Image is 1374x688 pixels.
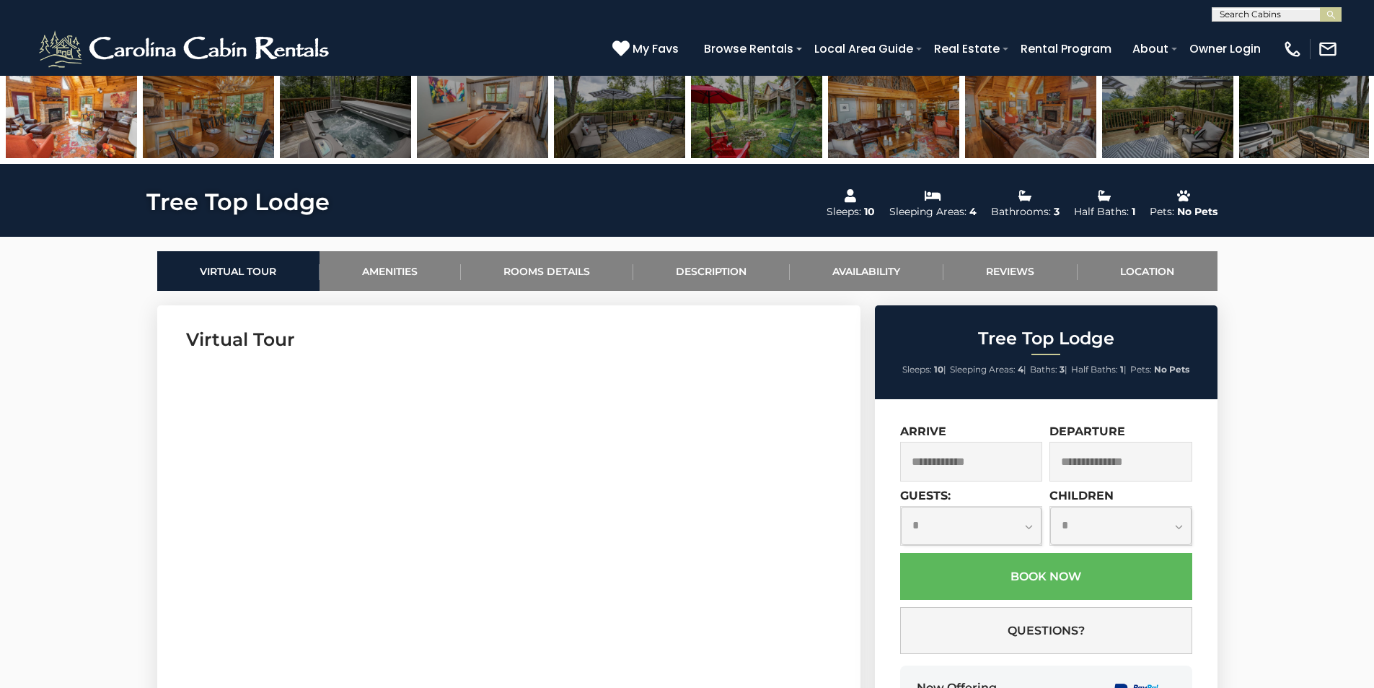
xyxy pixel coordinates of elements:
[943,251,1078,291] a: Reviews
[186,327,832,352] h3: Virtual Tour
[1078,251,1217,291] a: Location
[950,360,1026,379] li: |
[417,68,548,158] img: 163275072
[1125,36,1176,61] a: About
[1239,68,1370,158] img: 163275108
[950,364,1016,375] span: Sleeping Areas:
[461,251,633,291] a: Rooms Details
[1154,364,1189,375] strong: No Pets
[36,27,335,71] img: White-1-2.png
[1071,364,1118,375] span: Half Baths:
[1018,364,1023,375] strong: 4
[1318,39,1338,59] img: mail-regular-white.png
[143,68,274,158] img: 163275070
[1030,364,1057,375] span: Baths:
[1182,36,1268,61] a: Owner Login
[900,553,1192,600] button: Book Now
[902,364,932,375] span: Sleeps:
[934,364,943,375] strong: 10
[878,329,1214,348] h2: Tree Top Lodge
[900,489,951,502] label: Guests:
[157,251,320,291] a: Virtual Tour
[280,68,411,158] img: 163275071
[900,607,1192,654] button: Questions?
[633,251,790,291] a: Description
[1030,360,1067,379] li: |
[1071,360,1127,379] li: |
[554,68,685,158] img: 163275073
[965,68,1096,158] img: 163275074
[320,251,461,291] a: Amenities
[1102,68,1233,158] img: 163275075
[612,40,682,58] a: My Favs
[6,68,137,158] img: 163275099
[1060,364,1065,375] strong: 3
[828,68,959,158] img: 163275100
[790,251,943,291] a: Availability
[902,360,946,379] li: |
[1049,489,1114,502] label: Children
[1049,424,1125,438] label: Departure
[900,424,946,438] label: Arrive
[807,36,920,61] a: Local Area Guide
[1130,364,1152,375] span: Pets:
[1013,36,1119,61] a: Rental Program
[633,40,679,58] span: My Favs
[1120,364,1124,375] strong: 1
[697,36,801,61] a: Browse Rentals
[1282,39,1303,59] img: phone-regular-white.png
[691,68,822,158] img: 163275106
[927,36,1007,61] a: Real Estate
